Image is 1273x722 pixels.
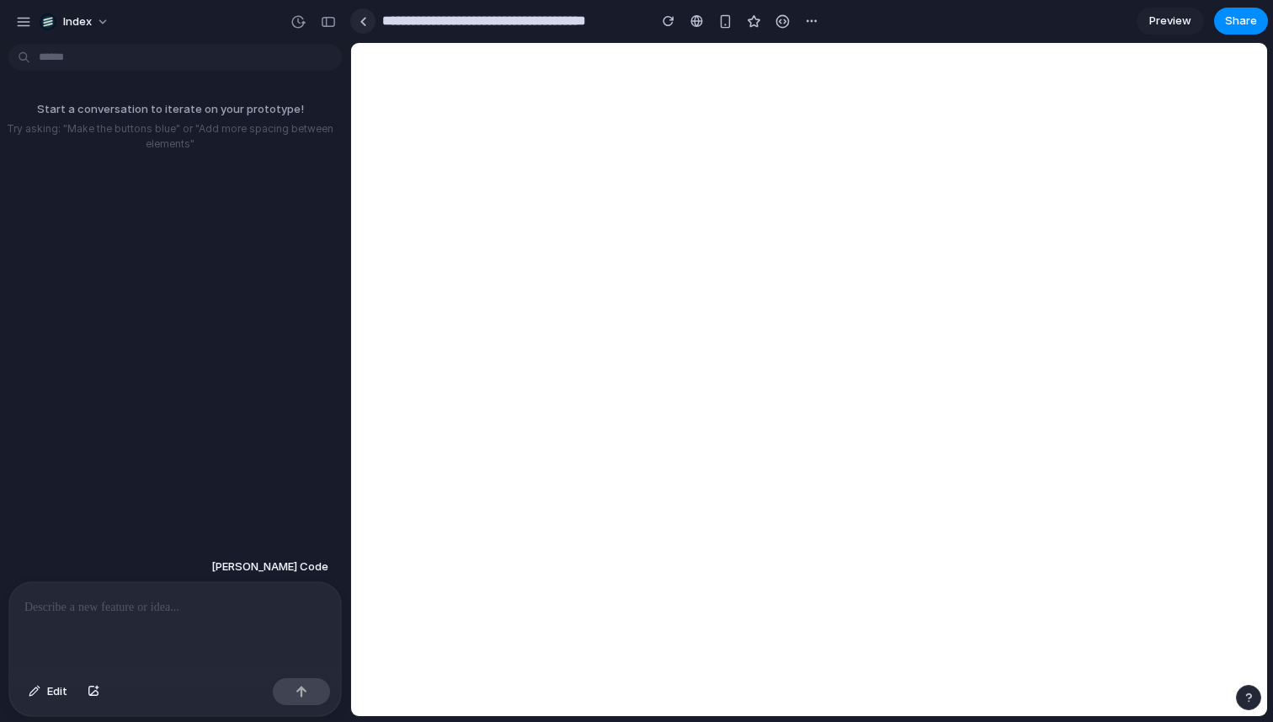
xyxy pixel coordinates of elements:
p: Start a conversation to iterate on your prototype! [7,101,333,118]
button: Edit [20,678,76,705]
button: [PERSON_NAME] Code [206,552,333,582]
a: Preview [1137,8,1204,35]
span: Edit [47,683,67,700]
p: Try asking: "Make the buttons blue" or "Add more spacing between elements" [7,121,333,152]
span: [PERSON_NAME] Code [211,559,328,575]
button: Share [1214,8,1268,35]
span: Index [63,13,92,30]
span: Preview [1149,13,1191,29]
span: Share [1225,13,1257,29]
button: Index [33,8,118,35]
